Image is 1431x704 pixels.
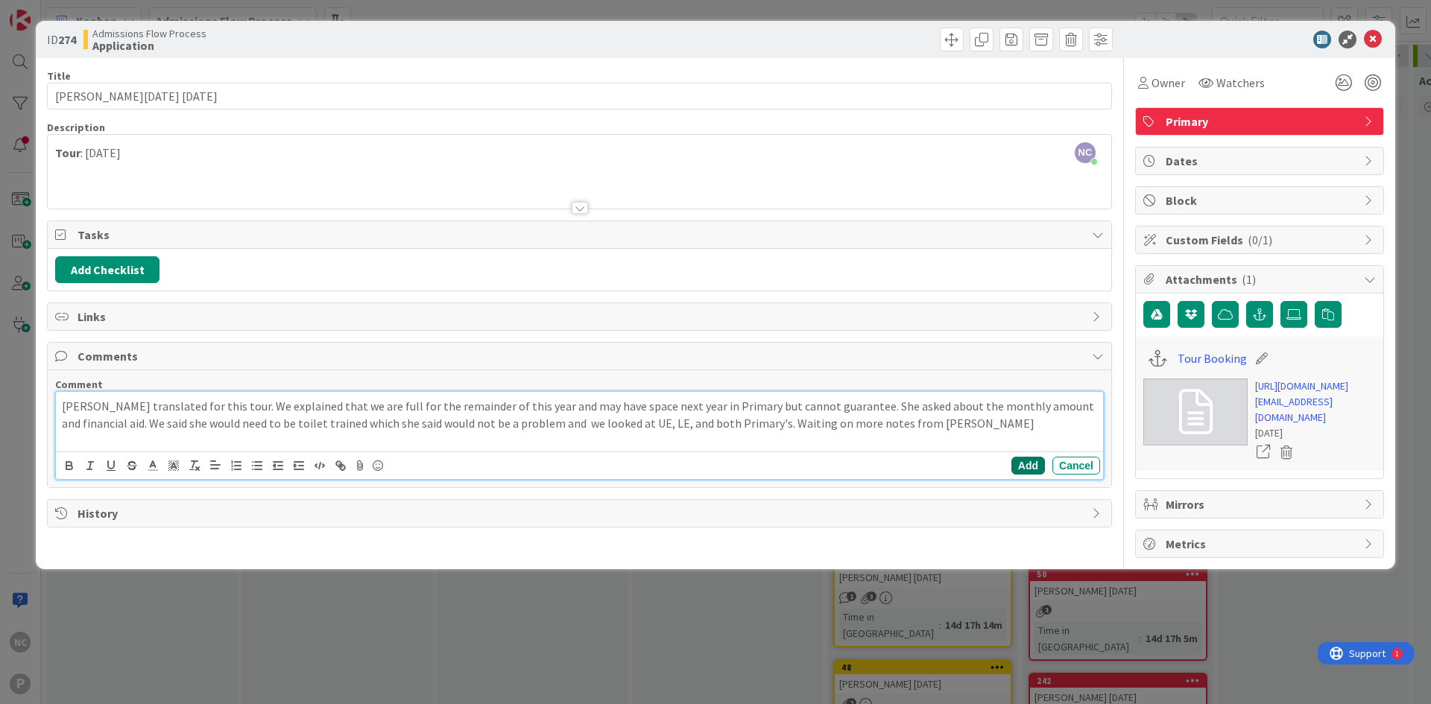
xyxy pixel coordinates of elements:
[1011,457,1045,475] button: Add
[1255,425,1376,441] div: [DATE]
[55,378,103,391] span: Comment
[92,39,206,51] b: Application
[1216,74,1265,92] span: Watchers
[1166,152,1356,170] span: Dates
[62,398,1097,431] p: [PERSON_NAME] translated for this tour. We explained that we are full for the remainder of this y...
[92,28,206,39] span: Admissions Flow Process
[47,121,105,134] span: Description
[1166,231,1356,249] span: Custom Fields
[55,256,159,283] button: Add Checklist
[1052,457,1100,475] button: Cancel
[55,145,80,160] strong: Tour
[1166,535,1356,553] span: Metrics
[78,504,1084,522] span: History
[78,226,1084,244] span: Tasks
[1152,74,1185,92] span: Owner
[78,308,1084,326] span: Links
[58,32,76,47] b: 274
[1075,142,1096,163] span: NC
[1166,191,1356,209] span: Block
[47,83,1112,110] input: type card name here...
[47,69,71,83] label: Title
[1242,272,1256,287] span: ( 1 )
[1255,443,1272,462] a: Open
[1248,232,1272,247] span: ( 0/1 )
[1166,270,1356,288] span: Attachments
[47,31,76,48] span: ID
[78,6,81,18] div: 1
[1166,495,1356,513] span: Mirrors
[31,2,68,20] span: Support
[55,145,1104,162] p: : [DATE]
[1255,378,1376,425] a: [URL][DOMAIN_NAME][EMAIL_ADDRESS][DOMAIN_NAME]
[1166,112,1356,130] span: Primary
[1178,349,1247,367] a: Tour Booking
[78,347,1084,365] span: Comments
